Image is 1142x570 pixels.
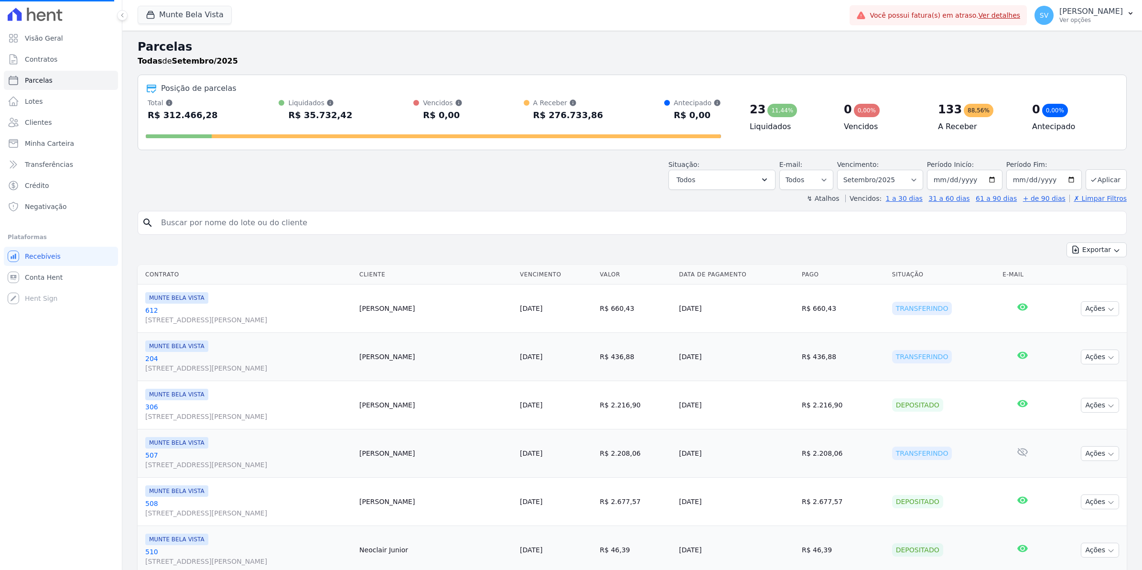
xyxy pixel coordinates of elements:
a: Conta Hent [4,268,118,287]
td: [PERSON_NAME] [356,381,516,429]
p: Ver opções [1059,16,1123,24]
a: [DATE] [520,305,542,312]
a: 1 a 30 dias [886,195,923,202]
span: [STREET_ADDRESS][PERSON_NAME] [145,363,352,373]
div: R$ 276.733,86 [533,108,603,123]
th: Contrato [138,265,356,285]
p: [PERSON_NAME] [1059,7,1123,16]
td: [DATE] [675,333,798,381]
div: Total [148,98,218,108]
div: 0,00% [854,104,880,117]
span: Todos [677,174,695,186]
span: [STREET_ADDRESS][PERSON_NAME] [145,315,352,325]
a: Parcelas [4,71,118,90]
span: Negativação [25,202,67,211]
a: Recebíveis [4,247,118,266]
h4: A Receber [938,121,1017,132]
div: R$ 0,00 [423,108,462,123]
strong: Todas [138,56,162,66]
a: Ver detalhes [979,11,1021,19]
span: MUNTE BELA VISTA [145,437,208,449]
div: 23 [750,102,765,117]
label: E-mail: [779,161,803,168]
label: Vencidos: [845,195,882,202]
a: [DATE] [520,401,542,409]
div: 11,44% [767,104,797,117]
span: Recebíveis [25,252,61,261]
div: Transferindo [892,350,952,363]
button: Aplicar [1086,169,1127,190]
button: Ações [1081,301,1119,316]
button: Ações [1081,446,1119,461]
a: 31 a 60 dias [928,195,970,202]
td: [PERSON_NAME] [356,333,516,381]
a: 306[STREET_ADDRESS][PERSON_NAME] [145,402,352,421]
span: MUNTE BELA VISTA [145,292,208,304]
a: Contratos [4,50,118,69]
button: Munte Bela Vista [138,6,232,24]
div: R$ 0,00 [674,108,721,123]
td: R$ 2.216,90 [596,381,675,429]
td: [PERSON_NAME] [356,478,516,526]
i: search [142,217,153,229]
a: Visão Geral [4,29,118,48]
div: Transferindo [892,447,952,460]
td: R$ 2.677,57 [596,478,675,526]
td: R$ 436,88 [798,333,888,381]
button: Ações [1081,350,1119,364]
div: Posição de parcelas [161,83,237,94]
div: Plataformas [8,231,114,243]
th: Valor [596,265,675,285]
label: ↯ Atalhos [807,195,839,202]
a: 204[STREET_ADDRESS][PERSON_NAME] [145,354,352,373]
div: Transferindo [892,302,952,315]
span: [STREET_ADDRESS][PERSON_NAME] [145,460,352,470]
td: [DATE] [675,285,798,333]
label: Período Inicío: [927,161,974,168]
span: [STREET_ADDRESS][PERSON_NAME] [145,412,352,421]
div: 88,56% [964,104,993,117]
a: 508[STREET_ADDRESS][PERSON_NAME] [145,499,352,518]
span: Transferências [25,160,73,169]
h4: Vencidos [844,121,923,132]
button: Ações [1081,398,1119,413]
label: Vencimento: [837,161,879,168]
div: R$ 35.732,42 [288,108,352,123]
span: Conta Hent [25,273,63,282]
span: Crédito [25,181,49,190]
span: MUNTE BELA VISTA [145,485,208,497]
span: Parcelas [25,76,53,85]
td: [DATE] [675,429,798,478]
a: Minha Carteira [4,134,118,153]
div: Liquidados [288,98,352,108]
td: [DATE] [675,478,798,526]
a: 510[STREET_ADDRESS][PERSON_NAME] [145,547,352,566]
td: [PERSON_NAME] [356,285,516,333]
th: E-mail [999,265,1046,285]
div: 0 [844,102,852,117]
a: [DATE] [520,498,542,505]
h4: Liquidados [750,121,829,132]
button: SV [PERSON_NAME] Ver opções [1027,2,1142,29]
div: R$ 312.466,28 [148,108,218,123]
div: Antecipado [674,98,721,108]
td: R$ 660,43 [798,285,888,333]
div: Depositado [892,398,943,412]
td: R$ 436,88 [596,333,675,381]
a: [DATE] [520,449,542,457]
span: Minha Carteira [25,139,74,148]
td: R$ 2.208,06 [798,429,888,478]
a: [DATE] [520,546,542,554]
span: Visão Geral [25,33,63,43]
span: Clientes [25,118,52,127]
div: A Receber [533,98,603,108]
td: R$ 2.208,06 [596,429,675,478]
div: Vencidos [423,98,462,108]
div: Depositado [892,543,943,557]
td: [PERSON_NAME] [356,429,516,478]
th: Vencimento [516,265,596,285]
div: 0,00% [1042,104,1068,117]
span: [STREET_ADDRESS][PERSON_NAME] [145,508,352,518]
label: Período Fim: [1006,160,1082,170]
span: Contratos [25,55,57,64]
